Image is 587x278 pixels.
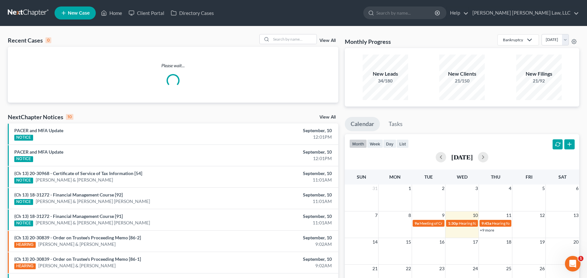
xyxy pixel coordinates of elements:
a: (Ch 13) 20-30968 - Certificate of Service of Tax Information [54] [14,171,142,176]
div: 11:01AM [231,177,332,183]
span: 11 [506,211,512,219]
span: 7 [374,211,378,219]
a: PACER and MFA Update [14,128,63,133]
div: September, 10 [231,192,332,198]
a: [PERSON_NAME] & [PERSON_NAME] [PERSON_NAME] [36,198,150,205]
span: 18 [506,238,512,246]
div: NOTICE [14,135,33,141]
div: September, 10 [231,256,332,262]
input: Search by name... [376,7,436,19]
div: 0 [45,37,51,43]
span: 6 [575,184,579,192]
span: 9a [415,221,419,226]
div: September, 10 [231,127,332,134]
a: +9 more [480,228,494,233]
div: HEARING [14,263,36,269]
a: View All [319,115,336,120]
div: 11:01AM [231,220,332,226]
span: 15 [405,238,412,246]
h3: Monthly Progress [345,38,391,45]
a: (Ch 13) 20-30839 - Order on Trustee's Proceeding Memo [86-2] [14,235,141,240]
span: 1 [408,184,412,192]
span: 24 [472,265,479,272]
div: NOTICE [14,199,33,205]
div: September, 10 [231,149,332,155]
span: Hearing for [PERSON_NAME] [459,221,509,226]
div: 11:01AM [231,198,332,205]
button: day [383,139,396,148]
div: Recent Cases [8,36,51,44]
span: 31 [372,184,378,192]
span: 10 [472,211,479,219]
div: 10 [66,114,73,120]
span: Wed [457,174,468,180]
span: 14 [372,238,378,246]
a: [PERSON_NAME] & [PERSON_NAME] [PERSON_NAME] [36,220,150,226]
span: Sat [558,174,567,180]
button: week [367,139,383,148]
a: [PERSON_NAME] & [PERSON_NAME] [38,262,116,269]
div: September, 10 [231,213,332,220]
iframe: Intercom live chat [565,256,581,272]
div: New Filings [516,70,562,78]
div: NextChapter Notices [8,113,73,121]
a: PACER and MFA Update [14,149,63,155]
span: 16 [439,238,445,246]
div: New Clients [439,70,485,78]
span: 4 [508,184,512,192]
div: 12:01PM [231,155,332,162]
a: Tasks [383,117,408,131]
span: Thu [491,174,500,180]
div: NOTICE [14,156,33,162]
a: [PERSON_NAME] [PERSON_NAME] Law, LLC [469,7,579,19]
h2: [DATE] [451,154,473,160]
a: [PERSON_NAME] & [PERSON_NAME] [38,241,116,247]
div: NOTICE [14,221,33,226]
input: Search by name... [271,34,317,44]
div: New Leads [363,70,408,78]
span: 22 [405,265,412,272]
a: Help [447,7,468,19]
span: 17 [472,238,479,246]
div: September, 10 [231,234,332,241]
span: 8 [408,211,412,219]
span: 21 [372,265,378,272]
span: 3 [475,184,479,192]
a: Home [98,7,125,19]
a: (Ch 13) 20-30839 - Order on Trustee's Proceeding Memo [86-1] [14,256,141,262]
div: HEARING [14,242,36,248]
a: View All [319,38,336,43]
a: Calendar [345,117,380,131]
div: 21/150 [439,78,485,84]
span: 20 [573,238,579,246]
div: 21/92 [516,78,562,84]
a: Directory Cases [168,7,217,19]
a: (Ch 13) 18-31272 - Financial Management Course [91] [14,213,123,219]
span: 13 [573,211,579,219]
span: Sun [357,174,366,180]
span: 25 [506,265,512,272]
div: NOTICE [14,178,33,183]
a: Client Portal [125,7,168,19]
span: 1:30p [448,221,458,226]
span: 9 [441,211,445,219]
div: 9:02AM [231,241,332,247]
span: 5 [542,184,545,192]
a: [PERSON_NAME] & [PERSON_NAME] [36,177,113,183]
span: 26 [539,265,545,272]
span: Hearing for [PERSON_NAME] & [PERSON_NAME] [492,221,577,226]
div: September, 10 [231,170,332,177]
button: month [349,139,367,148]
span: 23 [439,265,445,272]
button: list [396,139,409,148]
span: 2 [441,184,445,192]
span: 19 [539,238,545,246]
span: Meeting of Creditors for [PERSON_NAME] [419,221,492,226]
span: 12 [539,211,545,219]
div: 9:02AM [231,262,332,269]
p: Please wait... [8,62,338,69]
div: 12:01PM [231,134,332,140]
span: 1 [578,256,583,261]
div: 34/180 [363,78,408,84]
div: Bankruptcy [503,37,523,43]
